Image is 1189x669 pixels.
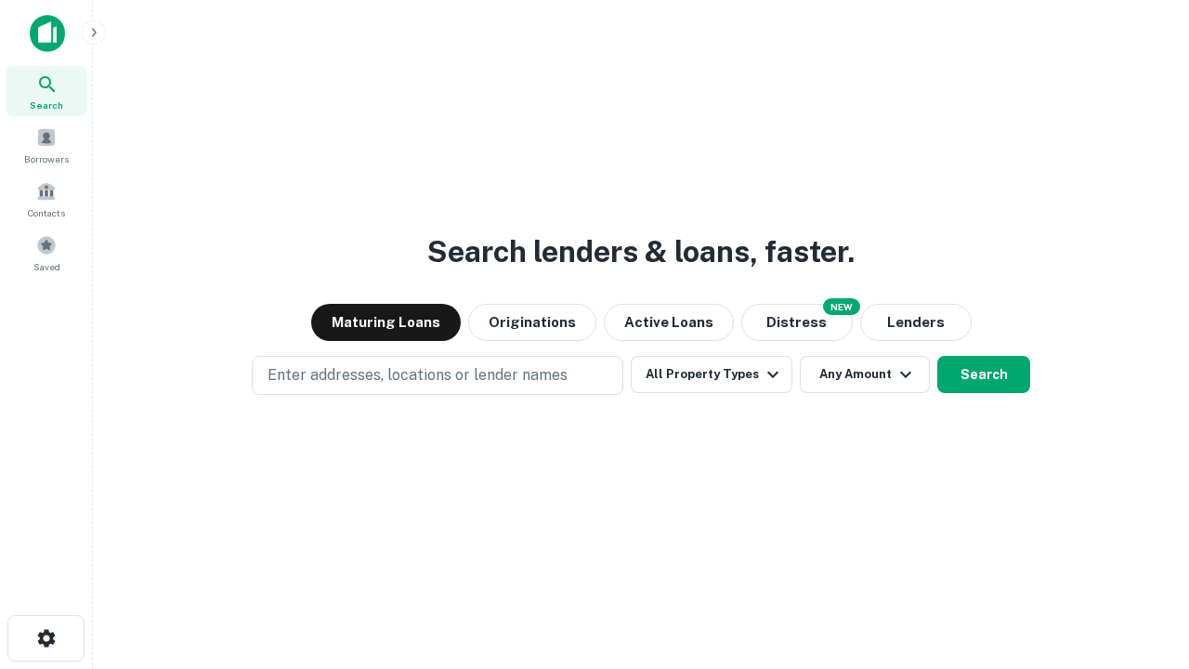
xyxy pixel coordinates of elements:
[6,120,87,170] a: Borrowers
[937,356,1030,393] button: Search
[468,304,596,341] button: Originations
[1096,520,1189,610] iframe: Chat Widget
[28,205,65,220] span: Contacts
[741,304,853,341] button: Search distressed loans with lien and other non-mortgage details.
[604,304,734,341] button: Active Loans
[24,151,69,166] span: Borrowers
[860,304,972,341] button: Lenders
[823,298,860,315] div: NEW
[30,15,65,52] img: capitalize-icon.png
[631,356,792,393] button: All Property Types
[252,356,623,395] button: Enter addresses, locations or lender names
[427,230,855,274] h3: Search lenders & loans, faster.
[33,259,60,274] span: Saved
[6,228,87,278] a: Saved
[311,304,461,341] button: Maturing Loans
[268,364,568,387] p: Enter addresses, locations or lender names
[6,174,87,224] a: Contacts
[800,356,930,393] button: Any Amount
[6,66,87,116] a: Search
[30,98,63,112] span: Search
